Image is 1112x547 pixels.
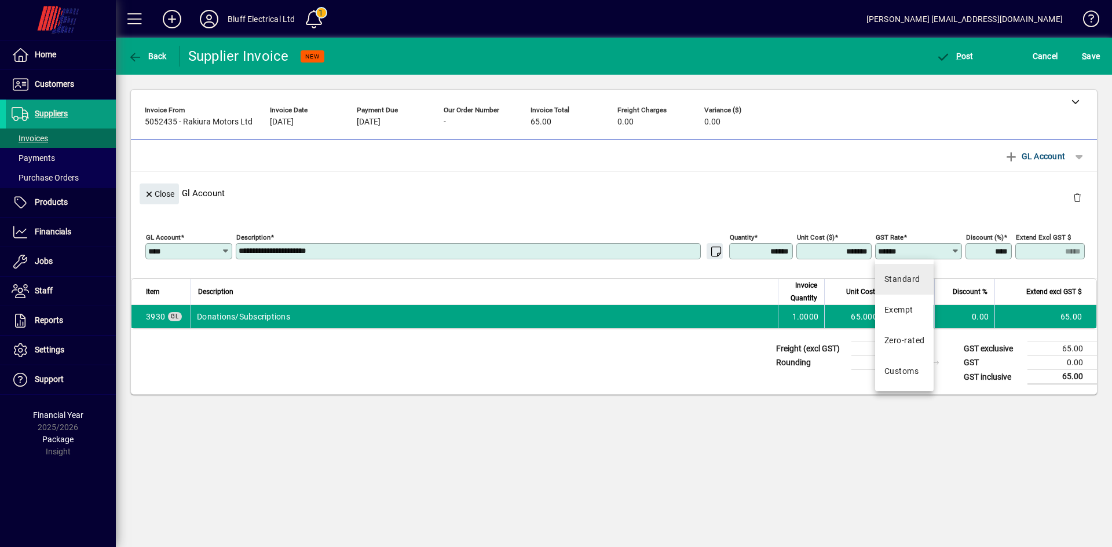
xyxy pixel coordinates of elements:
td: GST [958,356,1027,370]
td: Rounding [770,356,851,370]
button: Save [1079,46,1103,67]
span: Payments [12,153,55,163]
mat-option: Exempt [875,295,934,325]
span: Reports [35,315,63,325]
span: Home [35,50,56,59]
td: 0.00 [851,356,921,370]
span: Financial Year [33,410,83,420]
span: Purchase Orders [12,173,79,182]
a: Home [6,41,116,69]
span: Package [42,435,74,444]
app-page-header-button: Close [137,188,182,199]
a: Knowledge Base [1074,2,1098,40]
app-page-header-button: Delete [1063,192,1091,203]
div: Zero-rated [884,335,924,347]
span: Item [146,285,160,298]
span: Discount % [953,285,987,298]
div: Supplier Invoice [188,47,289,65]
span: Invoices [12,134,48,143]
div: [PERSON_NAME] [EMAIL_ADDRESS][DOMAIN_NAME] [866,10,1063,28]
mat-option: Standard [875,264,934,295]
a: Support [6,365,116,394]
span: Products [35,197,68,207]
td: 0.00 [1027,356,1097,370]
a: Financials [6,218,116,247]
td: 1.0000 [778,305,824,328]
mat-label: Discount (%) [966,233,1004,241]
span: Settings [35,345,64,354]
div: Exempt [884,304,913,316]
span: Back [128,52,167,61]
button: Profile [191,9,228,30]
span: 0.00 [704,118,720,127]
a: Staff [6,277,116,306]
div: Gl Account [131,172,1097,214]
mat-label: Extend excl GST $ [1016,233,1071,241]
span: Staff [35,286,53,295]
td: 65.0000 [824,305,888,328]
mat-label: Quantity [730,233,754,241]
span: Invoice Quantity [785,279,817,304]
span: 5052435 - Rakiura Motors Ltd [145,118,253,127]
td: Freight (excl GST) [770,342,851,356]
button: Delete [1063,183,1091,211]
a: Reports [6,306,116,335]
td: 65.00 [1027,342,1097,356]
div: Bluff Electrical Ltd [228,10,295,28]
mat-label: Description [236,233,270,241]
span: P [956,52,961,61]
div: Customs [884,365,919,377]
td: 65.00 [994,305,1096,328]
a: Invoices [6,129,116,148]
span: S [1082,52,1087,61]
td: GST exclusive [958,342,1027,356]
span: Financials [35,227,71,236]
span: [DATE] [357,118,381,127]
span: Unit Cost $ [846,285,881,298]
span: 65.00 [531,118,551,127]
button: Post [933,46,976,67]
td: Donations/Subscriptions [191,305,778,328]
span: ost [936,52,974,61]
span: GL Account [1004,147,1065,166]
mat-label: GL Account [146,233,181,241]
span: Customers [35,79,74,89]
div: Standard [884,273,920,285]
span: [DATE] [270,118,294,127]
td: 0.00 [934,305,994,328]
span: NEW [305,53,320,60]
mat-label: GST rate [876,233,904,241]
span: Description [198,285,233,298]
span: ave [1082,47,1100,65]
span: Extend excl GST $ [1026,285,1082,298]
a: Settings [6,336,116,365]
span: GL [171,313,179,320]
a: Purchase Orders [6,168,116,188]
button: Close [140,183,179,204]
a: Jobs [6,247,116,276]
mat-option: Zero-rated [875,325,934,356]
span: - [444,118,446,127]
button: Add [153,9,191,30]
a: Payments [6,148,116,168]
a: Products [6,188,116,217]
span: Cancel [1033,47,1058,65]
span: Donations/Subscriptions [146,311,165,322]
span: Suppliers [35,109,68,118]
span: 0.00 [617,118,634,127]
button: GL Account [998,146,1071,167]
span: Jobs [35,256,53,266]
span: Support [35,375,64,384]
a: Customers [6,70,116,99]
td: 65.00 [1027,370,1097,384]
td: GST inclusive [958,370,1027,384]
td: 0.00 [851,342,921,356]
app-page-header-button: Back [116,46,180,67]
mat-option: Customs [875,356,934,387]
button: Back [125,46,170,67]
mat-label: Unit Cost ($) [797,233,835,241]
button: Cancel [1030,46,1061,67]
span: Close [144,185,174,204]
